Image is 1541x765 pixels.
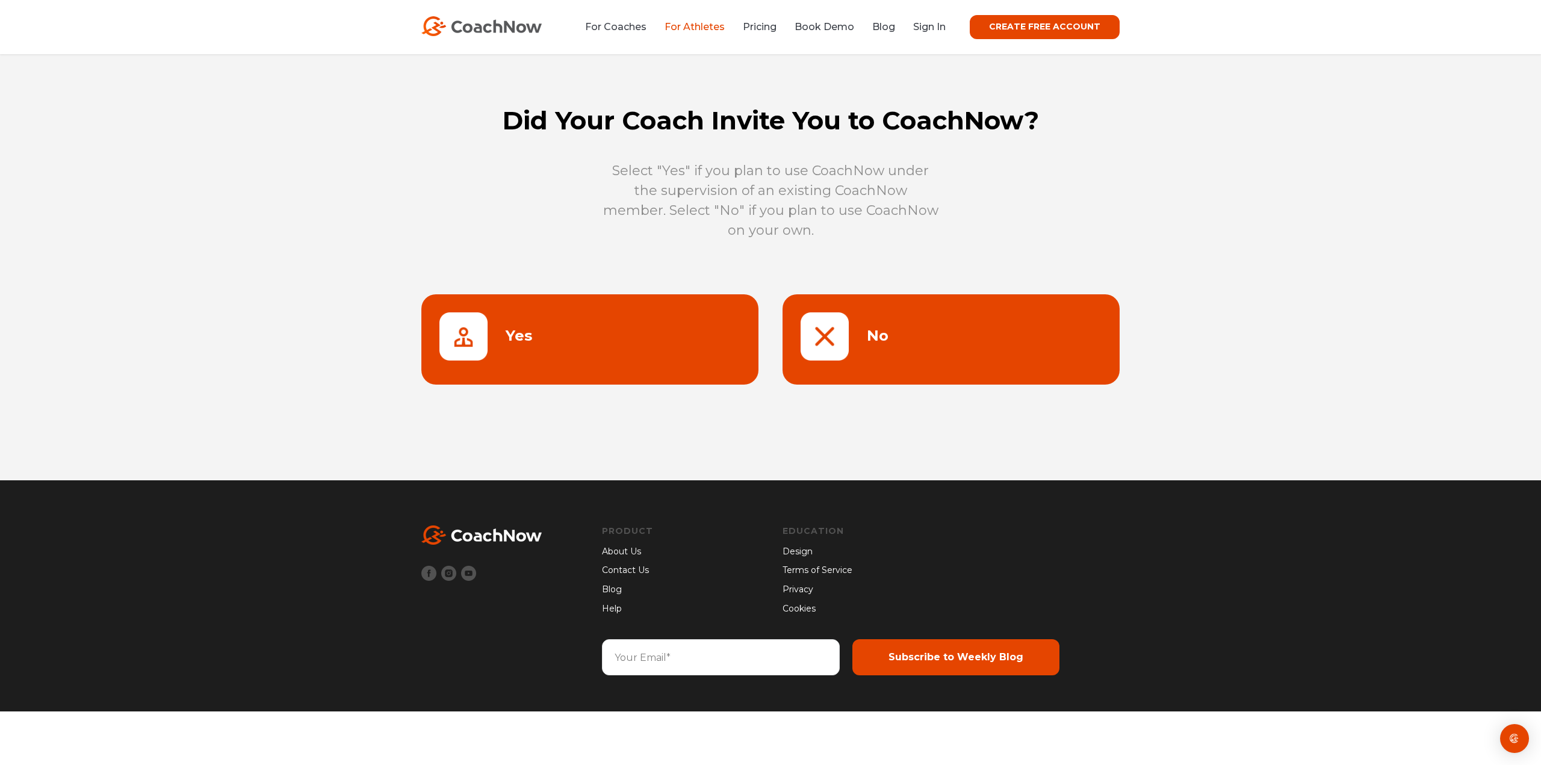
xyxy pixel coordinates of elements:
a: About Us [602,545,653,559]
a: CREATE FREE ACCOUNT [970,15,1120,39]
img: Instagram [441,566,456,581]
a: Cookies [783,602,939,616]
a: Design [783,545,939,559]
input: Subscribe to Weekly Blog [852,639,1059,675]
div: Navigation Menu [602,525,653,616]
div: Open Intercom Messenger [1500,724,1529,753]
a: Blog [872,21,895,33]
a: Terms of Service [783,564,939,577]
input: Your Email* [602,639,840,675]
img: Youtube [461,566,476,581]
p: Select "Yes" if you plan to use CoachNow under the supervision of an existing CoachNow member. Se... [602,161,939,240]
h1: Did Your Coach Invite You to CoachNow? [409,105,1132,137]
img: CoachNow Logo [421,16,542,36]
a: Contact Us [602,564,653,577]
a: For Athletes [665,21,725,33]
a: Product [602,525,653,537]
a: Pricing [743,21,777,33]
a: Help [602,602,653,616]
img: Facebook [421,566,436,581]
a: Privacy [783,583,939,596]
img: White CoachNow Logo [421,525,542,545]
a: Book Demo [795,21,854,33]
a: Education [783,525,939,537]
a: Blog [602,583,653,596]
a: For Coaches [585,21,646,33]
a: Sign In [913,21,946,33]
div: Navigation Menu [783,525,939,616]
